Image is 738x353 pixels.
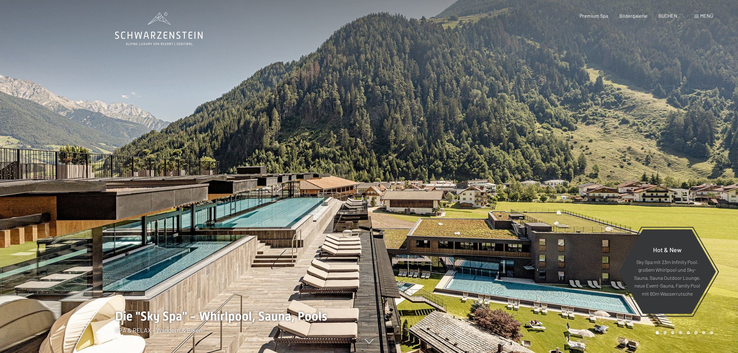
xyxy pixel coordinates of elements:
span: Menü [700,13,713,19]
div: Carousel Page 1 (Current Slide) [656,331,659,334]
div: Carousel Page 5 [687,331,690,334]
div: Carousel Page 4 [679,331,682,334]
div: Carousel Page 8 [710,331,713,334]
p: Sky Spa mit 23m Infinity Pool, großem Whirlpool und Sky-Sauna, Sauna Outdoor Lounge, neue Event-S... [634,258,701,297]
div: Carousel Page 2 [663,331,667,334]
div: Carousel Page 3 [671,331,674,334]
a: Bildergalerie [619,13,647,19]
span: Hot & New [653,246,682,253]
a: BUCHEN [658,13,677,19]
div: Carousel Page 6 [694,331,698,334]
a: Premium Spa [580,13,608,19]
div: Carousel Pagination [653,331,713,334]
div: Carousel Page 7 [702,331,705,334]
a: Hot & New Sky Spa mit 23m Infinity Pool, großem Whirlpool und Sky-Sauna, Sauna Outdoor Lounge, ne... [618,229,716,314]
